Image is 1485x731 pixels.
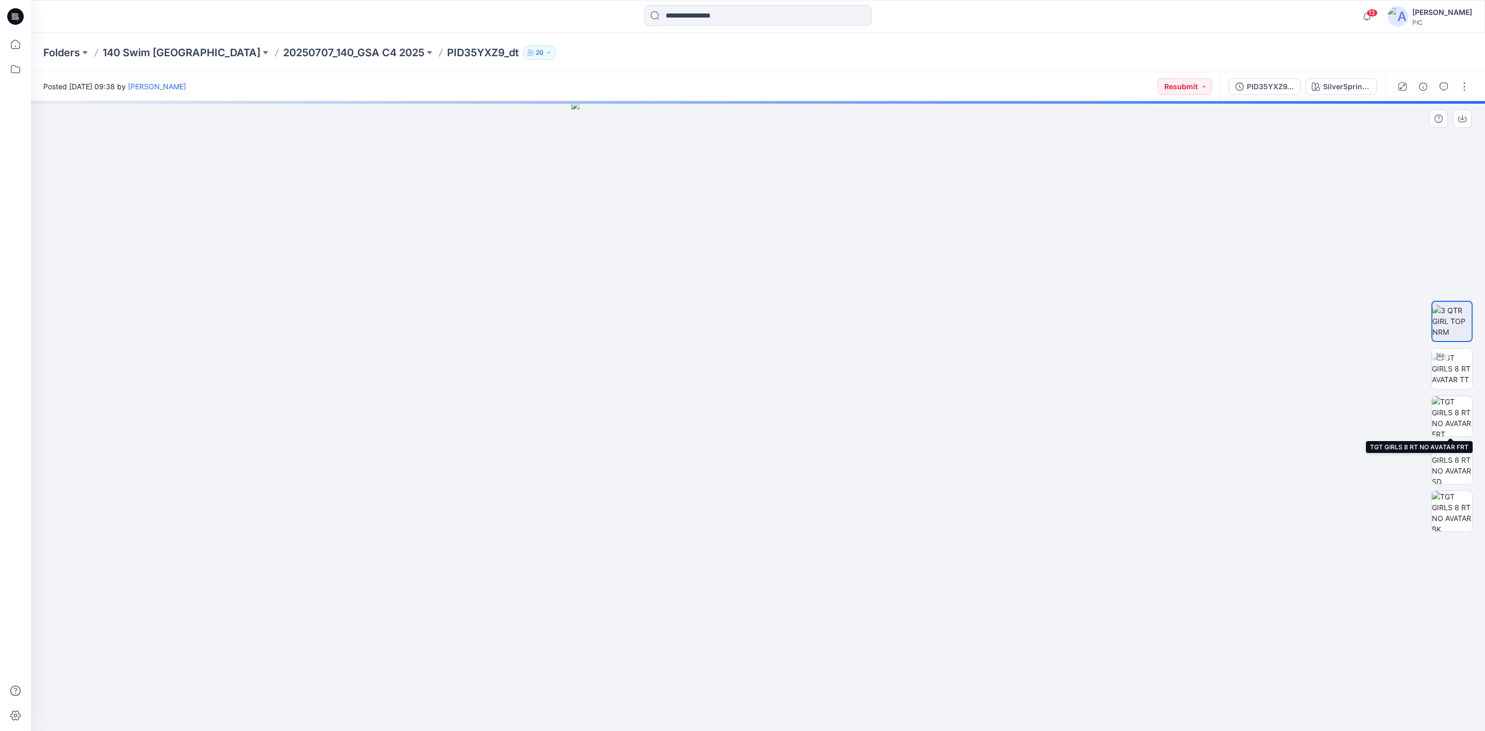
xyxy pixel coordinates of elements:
img: TGT GIRLS 8 RT NO AVATAR SD [1432,444,1472,484]
p: 20 [536,47,543,58]
span: 13 [1366,9,1378,17]
a: 20250707_140_GSA C4 2025 [283,45,424,60]
button: 20 [523,45,556,60]
img: TGT GIRLS 8 RT NO AVATAR BK [1432,491,1472,531]
img: 3 QTR GIRL TOP NRM [1432,305,1472,337]
span: Posted [DATE] 09:38 by [43,81,186,92]
div: SilverSprings [1323,81,1371,92]
div: [PERSON_NAME] [1412,6,1472,19]
button: SilverSprings [1305,78,1377,95]
img: eyJhbGciOiJIUzI1NiIsImtpZCI6IjAiLCJzbHQiOiJzZXMiLCJ0eXAiOiJKV1QifQ.eyJkYXRhIjp7InR5cGUiOiJzdG9yYW... [571,101,945,731]
button: PID35YXZ9_dt_V3 [1229,78,1301,95]
a: [PERSON_NAME] [128,82,186,91]
img: avatar [1388,6,1408,27]
img: TGT GIRLS 8 RT NO AVATAR FRT [1432,396,1472,436]
button: Details [1415,78,1431,95]
a: Folders [43,45,80,60]
p: PID35YXZ9_dt [447,45,519,60]
div: PIC [1412,19,1472,26]
a: 140 Swim [GEOGRAPHIC_DATA] [103,45,260,60]
img: TGT GIRLS 8 RT AVATAR TT [1432,352,1472,385]
div: PID35YXZ9_dt_V3 [1247,81,1294,92]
